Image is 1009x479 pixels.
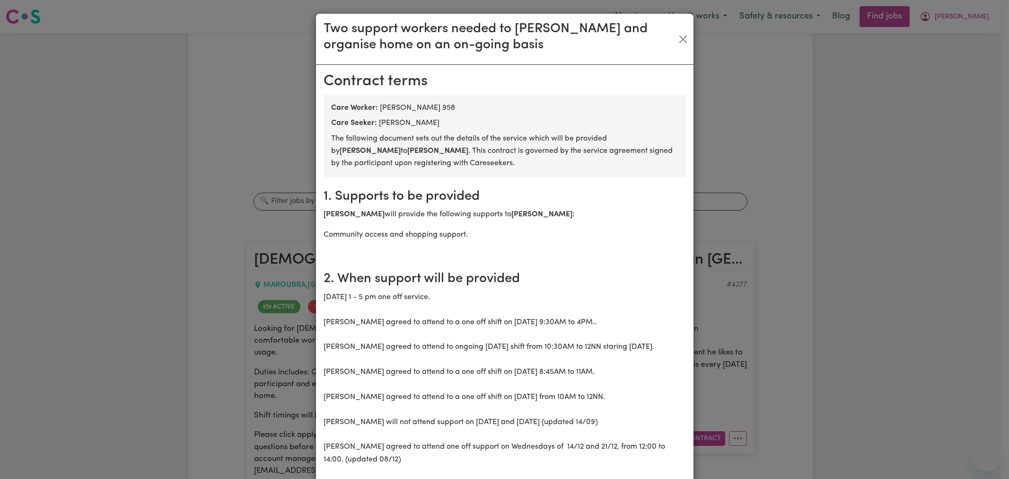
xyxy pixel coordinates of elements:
h2: 1. Supports to be provided [324,189,686,205]
iframe: Button to launch messaging window [971,441,1001,471]
p: Community access and shopping support. [324,229,686,241]
b: Care Worker: [331,104,378,112]
b: [PERSON_NAME] [407,147,468,155]
h2: 2. When support will be provided [324,271,686,287]
b: Care Seeker: [331,119,377,127]
p: will provide the following supports to : [324,208,686,221]
div: [PERSON_NAME] [331,117,678,129]
b: [PERSON_NAME] [324,211,385,218]
h3: Two support workers needed to [PERSON_NAME] and organise home on an on-going basis [324,21,677,53]
p: The following document sets out the details of the service which will be provided by to . This co... [331,133,678,170]
div: [PERSON_NAME] 958 [331,102,678,114]
b: [PERSON_NAME] [340,147,401,155]
b: [PERSON_NAME] [511,211,572,218]
button: Close [677,32,689,47]
h2: Contract terms [324,72,686,90]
